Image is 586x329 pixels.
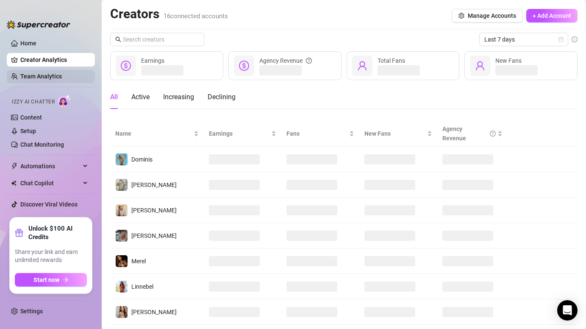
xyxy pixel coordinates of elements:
[20,176,81,190] span: Chat Copilot
[15,229,23,237] span: gift
[458,13,464,19] span: setting
[558,37,564,42] span: calendar
[116,179,128,191] img: Olivia
[259,56,312,65] div: Agency Revenue
[20,308,43,315] a: Settings
[526,9,578,22] button: + Add Account
[286,129,347,138] span: Fans
[15,273,87,287] button: Start nowarrow-right
[468,12,516,19] span: Manage Accounts
[20,73,62,80] a: Team Analytics
[15,248,87,265] span: Share your link and earn unlimited rewards
[116,306,128,318] img: Nora
[7,20,70,29] img: logo-BBDzfeDw.svg
[131,92,150,102] div: Active
[20,159,81,173] span: Automations
[163,92,194,102] div: Increasing
[116,204,128,216] img: Megan
[28,224,87,241] strong: Unlock $100 AI Credits
[12,98,55,106] span: Izzy AI Chatter
[20,114,42,121] a: Content
[121,61,131,71] span: dollar-circle
[359,121,437,147] th: New Fans
[33,276,59,283] span: Start now
[116,230,128,242] img: Natalia
[63,277,69,283] span: arrow-right
[475,61,485,71] span: user
[131,232,177,239] span: [PERSON_NAME]
[306,56,312,65] span: question-circle
[442,124,495,143] div: Agency Revenue
[115,129,192,138] span: Name
[357,61,367,71] span: user
[281,121,359,147] th: Fans
[239,61,249,71] span: dollar-circle
[557,300,578,321] div: Open Intercom Messenger
[533,12,571,19] span: + Add Account
[11,163,18,170] span: thunderbolt
[20,53,88,67] a: Creator Analytics
[20,201,78,208] a: Discover Viral Videos
[452,9,523,22] button: Manage Accounts
[110,6,228,22] h2: Creators
[484,33,563,46] span: Last 7 days
[141,57,164,64] span: Earnings
[572,36,578,42] span: info-circle
[495,57,522,64] span: New Fans
[131,181,177,188] span: [PERSON_NAME]
[208,92,236,102] div: Declining
[131,156,153,163] span: Dominis
[131,258,146,265] span: Merel
[11,180,17,186] img: Chat Copilot
[490,124,496,143] span: question-circle
[20,141,64,148] a: Chat Monitoring
[164,12,228,20] span: 16 connected accounts
[209,129,270,138] span: Earnings
[110,121,204,147] th: Name
[115,36,121,42] span: search
[20,128,36,134] a: Setup
[131,207,177,214] span: [PERSON_NAME]
[123,35,192,44] input: Search creators
[58,95,71,107] img: AI Chatter
[110,92,118,102] div: All
[116,255,128,267] img: Merel
[378,57,405,64] span: Total Fans
[364,129,425,138] span: New Fans
[20,40,36,47] a: Home
[116,281,128,293] img: Linnebel
[131,309,177,315] span: [PERSON_NAME]
[116,153,128,165] img: Dominis
[131,283,153,290] span: Linnebel
[204,121,282,147] th: Earnings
